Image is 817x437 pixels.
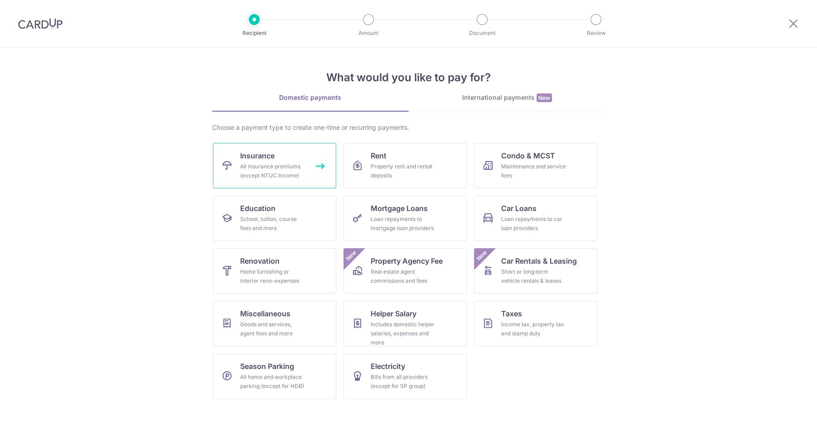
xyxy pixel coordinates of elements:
div: Home furnishing or interior reno-expenses [240,267,305,285]
span: Car Loans [501,203,537,214]
a: Car Rentals & LeasingShort or long‑term vehicle rentals & leasesNew [474,248,597,294]
div: Choose a payment type to create one-time or recurring payments. [212,123,605,132]
img: CardUp [18,18,63,29]
span: Renovation [240,255,280,266]
span: Season Parking [240,361,294,372]
a: Season ParkingAll home and workplace parking (except for HDB) [213,354,336,399]
span: Property Agency Fee [371,255,443,266]
a: Condo & MCSTMaintenance and service fees [474,143,597,188]
div: Goods and services, agent fees and more [240,320,305,338]
a: EducationSchool, tuition, course fees and more [213,196,336,241]
a: MiscellaneousGoods and services, agent fees and more [213,301,336,346]
a: ElectricityBills from all providers (except for SP group) [343,354,467,399]
div: Property rent and rental deposits [371,162,436,180]
div: Real estate agent commissions and fees [371,267,436,285]
p: Amount [335,29,402,38]
span: Help [80,6,99,15]
div: Loan repayments to mortgage loan providers [371,215,436,233]
span: Condo & MCST [501,150,555,161]
a: Car LoansLoan repayments to car loan providers [474,196,597,241]
span: Car Rentals & Leasing [501,255,577,266]
div: Income tax, property tax and stamp duty [501,320,566,338]
a: Helper SalaryIncludes domestic helper salaries, expenses and more [343,301,467,346]
p: Review [562,29,629,38]
div: Includes domestic helper salaries, expenses and more [371,320,436,347]
span: Insurance [240,150,275,161]
div: All insurance premiums (except NTUC Income) [240,162,305,180]
span: New [537,93,552,102]
a: Mortgage LoansLoan repayments to mortgage loan providers [343,196,467,241]
span: Mortgage Loans [371,203,428,214]
span: Education [240,203,276,214]
span: New [474,248,489,263]
div: All home and workplace parking (except for HDB) [240,373,305,391]
a: RenovationHome furnishing or interior reno-expenses [213,248,336,294]
span: Rent [371,150,387,161]
div: Domestic payments [212,93,409,102]
div: School, tuition, course fees and more [240,215,305,233]
div: International payments [409,93,605,103]
a: Property Agency FeeReal estate agent commissions and feesNew [343,248,467,294]
p: Recipient [221,29,288,38]
span: New [343,248,358,263]
span: Helper Salary [371,308,416,319]
div: Loan repayments to car loan providers [501,215,566,233]
span: Miscellaneous [240,308,290,319]
span: Electricity [371,361,405,372]
span: Taxes [501,308,522,319]
a: RentProperty rent and rental deposits [343,143,467,188]
a: InsuranceAll insurance premiums (except NTUC Income) [213,143,336,188]
h4: What would you like to pay for? [212,69,605,86]
p: Document [449,29,516,38]
a: TaxesIncome tax, property tax and stamp duty [474,301,597,346]
div: Maintenance and service fees [501,162,566,180]
div: Bills from all providers (except for SP group) [371,373,436,391]
div: Short or long‑term vehicle rentals & leases [501,267,566,285]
